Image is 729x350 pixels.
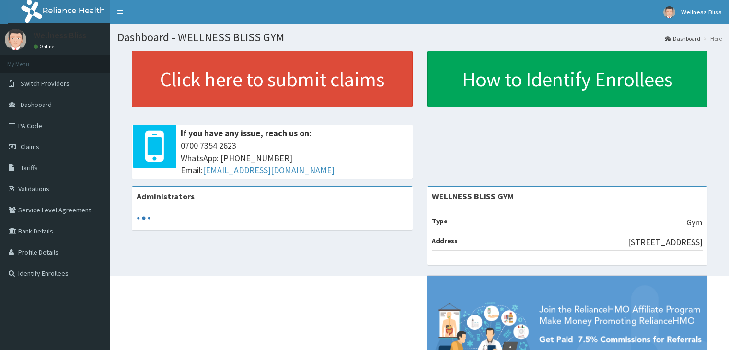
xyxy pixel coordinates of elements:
span: Switch Providers [21,79,69,88]
a: Dashboard [665,35,700,43]
span: Tariffs [21,163,38,172]
p: [STREET_ADDRESS] [628,236,703,248]
b: Address [432,236,458,245]
h1: Dashboard - WELLNESS BLISS GYM [117,31,722,44]
a: Online [34,43,57,50]
img: User Image [663,6,675,18]
span: Dashboard [21,100,52,109]
a: Click here to submit claims [132,51,413,107]
svg: audio-loading [137,211,151,225]
strong: WELLNESS BLISS GYM [432,191,514,202]
b: Administrators [137,191,195,202]
span: Claims [21,142,39,151]
b: If you have any issue, reach us on: [181,128,312,139]
li: Here [701,35,722,43]
span: Wellness Bliss [681,8,722,16]
p: Wellness Bliss [34,31,86,40]
a: [EMAIL_ADDRESS][DOMAIN_NAME] [203,164,335,175]
span: 0700 7354 2623 WhatsApp: [PHONE_NUMBER] Email: [181,140,408,176]
img: User Image [5,29,26,50]
p: Gym [686,216,703,229]
a: How to Identify Enrollees [427,51,708,107]
b: Type [432,217,448,225]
